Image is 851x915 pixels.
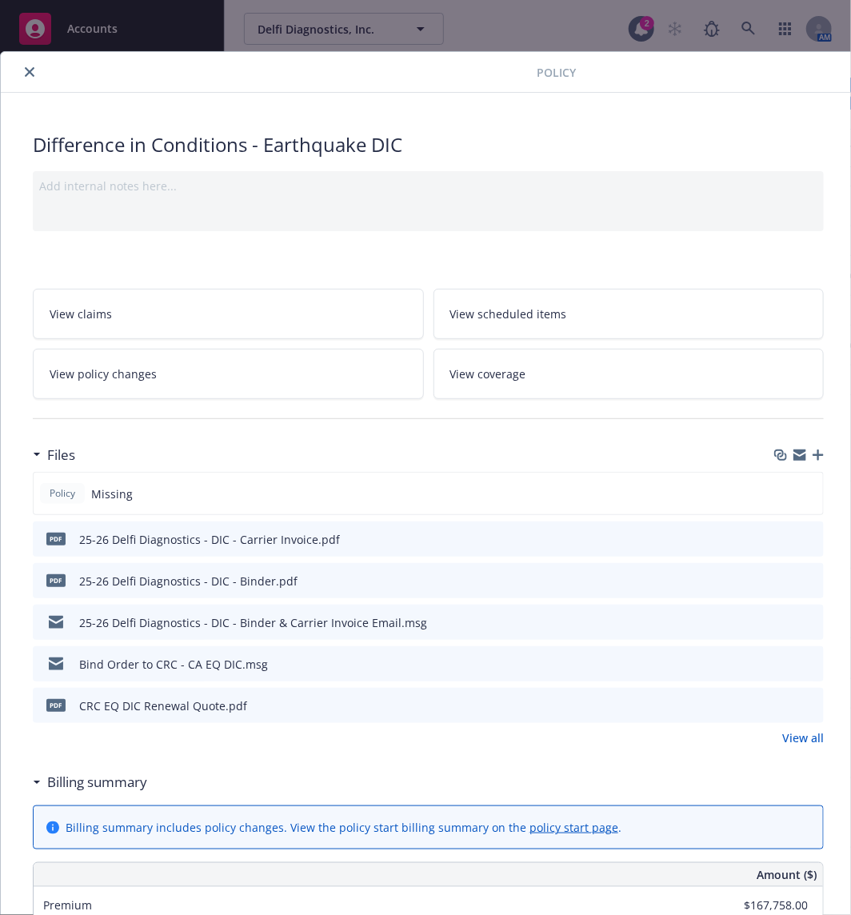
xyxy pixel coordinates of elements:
div: Add internal notes here... [39,178,817,194]
div: Billing summary [33,772,147,793]
span: View claims [50,306,112,322]
div: 25-26 Delfi Diagnostics - DIC - Binder & Carrier Invoice Email.msg [79,614,427,631]
span: Policy [46,486,78,501]
button: download file [777,531,790,548]
a: View claims [33,289,424,339]
span: Missing [91,485,133,502]
a: policy start page [529,820,618,835]
button: preview file [803,531,817,548]
div: CRC EQ DIC Renewal Quote.pdf [79,697,247,714]
span: pdf [46,699,66,711]
span: Premium [43,897,92,913]
button: preview file [803,697,817,714]
button: preview file [803,573,817,589]
div: Billing summary includes policy changes. View the policy start billing summary on the . [66,819,621,836]
div: Bind Order to CRC - CA EQ DIC.msg [79,656,268,673]
a: View coverage [433,349,825,399]
span: Policy [537,64,576,81]
a: View policy changes [33,349,424,399]
button: download file [777,614,790,631]
span: Amount ($) [757,866,817,883]
button: preview file [803,614,817,631]
button: close [20,62,39,82]
span: pdf [46,574,66,586]
h3: Billing summary [47,772,147,793]
span: View scheduled items [450,306,567,322]
div: 25-26 Delfi Diagnostics - DIC - Carrier Invoice.pdf [79,531,340,548]
a: View scheduled items [433,289,825,339]
button: download file [777,573,790,589]
button: download file [777,697,790,714]
span: View coverage [450,366,526,382]
span: View policy changes [50,366,157,382]
a: View all [782,729,824,746]
span: pdf [46,533,66,545]
div: 25-26 Delfi Diagnostics - DIC - Binder.pdf [79,573,298,589]
button: download file [777,656,790,673]
div: Files [33,445,75,465]
button: preview file [803,656,817,673]
h3: Files [47,445,75,465]
div: Difference in Conditions - Earthquake DIC [33,131,824,158]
